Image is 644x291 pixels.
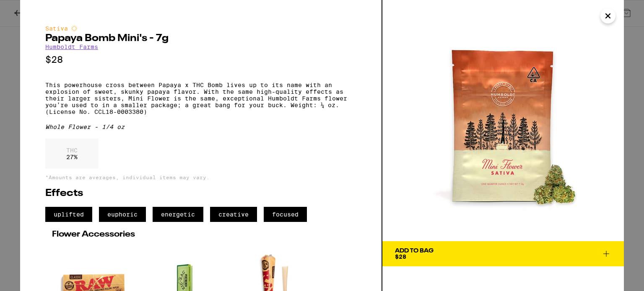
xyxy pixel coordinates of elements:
div: Add To Bag [395,248,434,254]
a: Humboldt Farms [45,44,98,50]
span: energetic [153,207,203,222]
h2: Flower Accessories [52,230,350,239]
h2: Effects [45,188,356,198]
p: THC [66,147,78,154]
span: $28 [395,253,406,260]
span: focused [264,207,307,222]
div: 27 % [45,139,99,169]
div: Whole Flower - 1/4 oz [45,124,356,130]
h2: Papaya Bomb Mini's - 7g [45,33,356,44]
button: Close [600,8,615,23]
div: Sativa [45,25,356,32]
p: $28 [45,54,356,65]
img: sativaColor.svg [71,25,78,32]
span: Hi. Need any help? [5,6,60,13]
span: creative [210,207,257,222]
span: uplifted [45,207,92,222]
span: euphoric [99,207,146,222]
button: Add To Bag$28 [382,241,624,266]
p: This powerhouse cross between Papaya x THC Bomb lives up to its name with an explosion of sweet, ... [45,82,356,115]
p: *Amounts are averages, individual items may vary. [45,175,356,180]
